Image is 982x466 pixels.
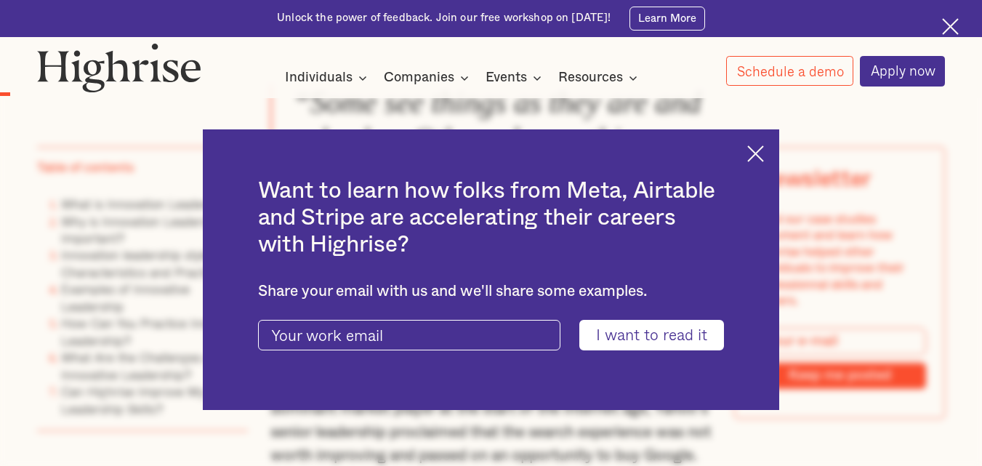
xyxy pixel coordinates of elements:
div: Events [486,69,527,87]
img: Highrise logo [37,43,201,92]
form: current-ascender-blog-article-modal-form [258,320,725,350]
div: Companies [384,69,454,87]
div: Companies [384,69,473,87]
a: Learn More [629,7,705,31]
div: Resources [558,69,642,87]
div: Share your email with us and we'll share some examples. [258,283,725,301]
img: Cross icon [747,145,764,162]
input: I want to read it [579,320,724,350]
img: Cross icon [942,18,959,35]
div: Individuals [285,69,353,87]
a: Apply now [860,56,946,87]
div: Resources [558,69,623,87]
h2: Want to learn how folks from Meta, Airtable and Stripe are accelerating their careers with Highrise? [258,178,725,258]
div: Unlock the power of feedback. Join our free workshop on [DATE]! [277,11,611,25]
input: Your work email [258,320,560,350]
a: Schedule a demo [726,56,854,86]
div: Events [486,69,546,87]
div: Individuals [285,69,371,87]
